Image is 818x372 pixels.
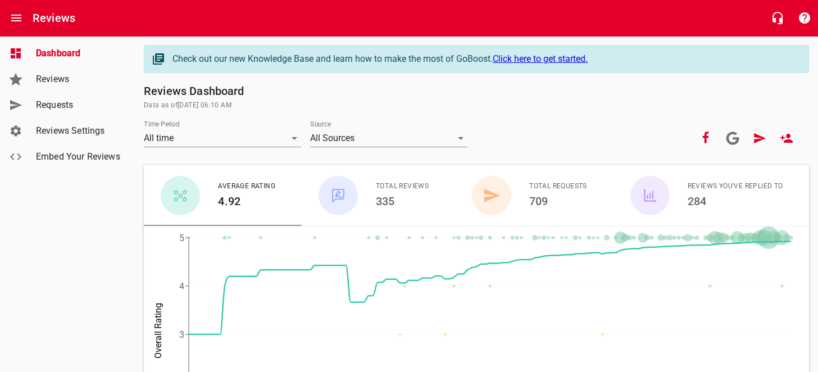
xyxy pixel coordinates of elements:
a: New User [773,125,800,152]
span: Total Requests [529,181,587,192]
button: Your Facebook account is connected [692,125,719,152]
a: Connect your Google account [719,125,746,152]
button: Live Chat [764,4,791,31]
a: Click here to get started. [493,53,588,64]
span: Embed Your Reviews [36,150,121,164]
h6: 284 [688,192,783,210]
div: All Sources [310,129,467,147]
span: Requests [36,98,121,112]
h6: Reviews Dashboard [144,82,809,100]
h6: 335 [376,192,429,210]
tspan: 5 [179,233,184,243]
h6: 4.92 [218,192,275,210]
h6: Reviews [33,9,75,27]
tspan: 4 [179,281,184,292]
span: Reviews Settings [36,124,121,138]
span: Reviews [36,72,121,86]
div: Check out our new Knowledge Base and learn how to make the most of GoBoost. [172,52,797,66]
tspan: Overall Rating [153,303,163,359]
a: Request Review [746,125,773,152]
button: Support Portal [791,4,818,31]
span: Dashboard [36,47,121,60]
span: Data as of [DATE] 06:10 AM [144,100,809,111]
tspan: 3 [179,329,184,340]
div: All time [144,129,301,147]
label: Time Period [144,121,180,128]
span: Average Rating [218,181,275,192]
span: Reviews You've Replied To [688,181,783,192]
button: Open drawer [3,4,30,31]
span: Total Reviews [376,181,429,192]
label: Source [310,121,331,128]
h6: 709 [529,192,587,210]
